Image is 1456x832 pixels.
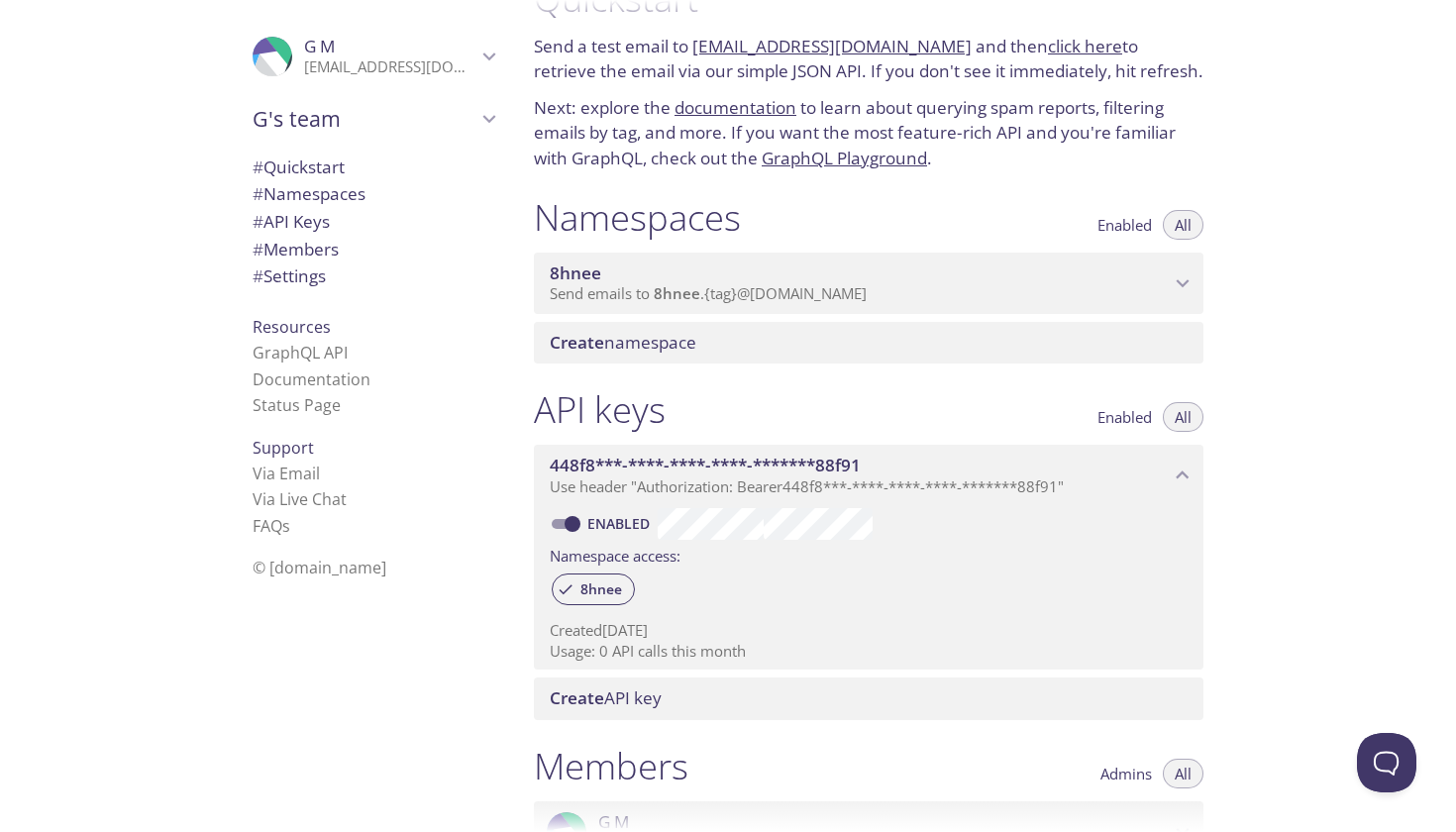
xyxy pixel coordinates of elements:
[304,35,335,57] span: G M
[253,515,290,537] a: FAQ
[550,283,867,303] span: Send emails to . {tag} @[DOMAIN_NAME]
[237,93,510,145] div: G's team
[304,57,476,77] p: [EMAIL_ADDRESS][DOMAIN_NAME]
[1357,733,1416,792] iframe: Help Scout Beacon - Open
[1089,759,1164,788] button: Admins
[253,156,345,178] span: Quickstart
[534,253,1203,314] div: 8hnee namespace
[762,147,927,169] a: GraphQL Playground
[253,210,263,233] span: #
[675,96,796,119] a: documentation
[253,264,326,287] span: Settings
[534,34,1203,84] p: Send a test email to and then to retrieve the email via our simple JSON API. If you don't see it ...
[237,154,510,181] div: Quickstart
[534,95,1203,171] p: Next: explore the to learn about querying spam reports, filtering emails by tag, and more. If you...
[253,368,370,390] a: Documentation
[1163,210,1203,240] button: All
[550,331,604,354] span: Create
[534,677,1203,719] div: Create API Key
[534,322,1203,364] div: Create namespace
[237,24,510,89] div: G M
[1163,402,1203,432] button: All
[534,744,688,788] h1: Members
[550,540,680,569] label: Namespace access:
[253,488,347,510] a: Via Live Chat
[253,437,314,459] span: Support
[692,35,972,57] a: [EMAIL_ADDRESS][DOMAIN_NAME]
[1163,759,1203,788] button: All
[282,515,290,537] span: s
[253,394,341,416] a: Status Page
[253,557,386,578] span: © [DOMAIN_NAME]
[550,686,604,709] span: Create
[550,331,696,354] span: namespace
[569,580,634,598] span: 8hnee
[1086,402,1164,432] button: Enabled
[253,238,339,260] span: Members
[253,238,263,260] span: #
[253,156,263,178] span: #
[253,182,263,205] span: #
[237,208,510,236] div: API Keys
[1086,210,1164,240] button: Enabled
[253,316,331,338] span: Resources
[584,514,658,533] a: Enabled
[552,573,635,605] div: 8hnee
[253,463,320,484] a: Via Email
[237,180,510,208] div: Namespaces
[550,261,601,284] span: 8hnee
[534,195,741,240] h1: Namespaces
[253,264,263,287] span: #
[237,262,510,290] div: Team Settings
[1048,35,1122,57] a: click here
[550,641,1188,662] p: Usage: 0 API calls this month
[654,283,700,303] span: 8hnee
[253,105,476,133] span: G's team
[253,210,330,233] span: API Keys
[550,620,1188,641] p: Created [DATE]
[534,387,666,432] h1: API keys
[237,236,510,263] div: Members
[550,686,662,709] span: API key
[253,342,348,364] a: GraphQL API
[253,182,365,205] span: Namespaces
